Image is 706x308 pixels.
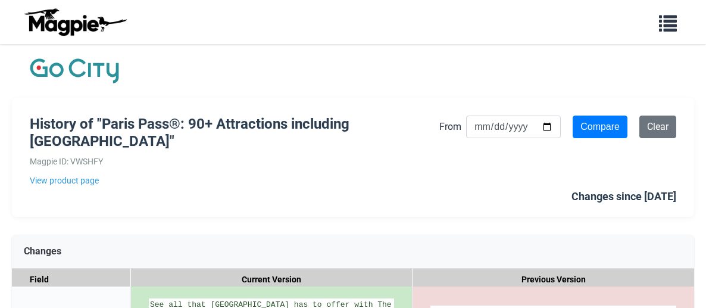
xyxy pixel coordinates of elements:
div: Field [12,269,131,291]
a: Clear [639,116,676,138]
img: logo-ab69f6fb50320c5b225c76a69d11143b.png [21,8,129,36]
div: Current Version [131,269,413,291]
input: Compare [573,116,627,138]
div: Magpie ID: VWSHFY [30,155,439,168]
label: From [439,119,461,135]
div: Changes since [DATE] [571,188,676,206]
div: Changes [12,235,694,269]
h1: History of "Paris Pass®: 90+ Attractions including [GEOGRAPHIC_DATA]" [30,116,439,150]
a: View product page [30,174,439,187]
div: Previous Version [413,269,694,291]
img: Company Logo [30,56,119,86]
